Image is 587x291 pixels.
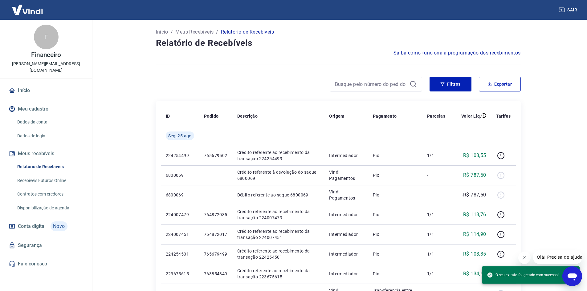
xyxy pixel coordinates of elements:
[427,172,445,178] p: -
[237,228,320,240] p: Crédito referente ao recebimento da transação 224007451
[373,251,417,257] p: Pix
[171,28,173,36] p: /
[373,212,417,218] p: Pix
[463,250,486,258] p: R$ 103,85
[427,271,445,277] p: 1/1
[166,212,194,218] p: 224007479
[373,152,417,159] p: Pix
[7,219,85,234] a: Conta digitalNovo
[329,271,363,277] p: Intermediador
[51,221,67,231] span: Novo
[204,113,218,119] p: Pedido
[461,113,481,119] p: Valor Líq.
[373,271,417,277] p: Pix
[373,192,417,198] p: Pix
[237,149,320,162] p: Crédito referente ao recebimento da transação 224254499
[427,192,445,198] p: -
[7,257,85,271] a: Fale conosco
[15,160,85,173] a: Relatório de Recebíveis
[463,270,486,277] p: R$ 134,61
[7,147,85,160] button: Meus recebíveis
[15,188,85,200] a: Contratos com credores
[329,169,363,181] p: Vindi Pagamentos
[393,49,521,57] a: Saiba como funciona a programação dos recebimentos
[175,28,214,36] a: Meus Recebíveis
[463,172,486,179] p: R$ 787,50
[166,152,194,159] p: 224254499
[427,231,445,237] p: 1/1
[427,113,445,119] p: Parcelas
[562,266,582,286] iframe: Botão para abrir a janela de mensagens
[5,61,87,74] p: [PERSON_NAME][EMAIL_ADDRESS][DOMAIN_NAME]
[329,231,363,237] p: Intermediador
[463,152,486,159] p: R$ 103,55
[31,52,61,58] p: Financeiro
[204,271,227,277] p: 763854849
[166,113,170,119] p: ID
[237,192,320,198] p: Débito referente ao saque 6800069
[533,250,582,264] iframe: Mensagem da empresa
[496,113,511,119] p: Tarifas
[430,77,471,91] button: Filtros
[216,28,218,36] p: /
[166,271,194,277] p: 223675615
[479,77,521,91] button: Exportar
[329,212,363,218] p: Intermediador
[373,172,417,178] p: Pix
[427,251,445,257] p: 1/1
[518,252,531,264] iframe: Fechar mensagem
[204,212,227,218] p: 764872085
[427,152,445,159] p: 1/1
[7,0,47,19] img: Vindi
[204,152,227,159] p: 765679502
[463,231,486,238] p: R$ 114,90
[237,268,320,280] p: Crédito referente ao recebimento da transação 223675615
[335,79,407,89] input: Busque pelo número do pedido
[4,4,52,9] span: Olá! Precisa de ajuda?
[156,37,521,49] h4: Relatório de Recebíveis
[237,169,320,181] p: Crédito referente à devolução do saque 6800069
[7,102,85,116] button: Meu cadastro
[329,113,344,119] p: Origem
[329,152,363,159] p: Intermediador
[329,189,363,201] p: Vindi Pagamentos
[34,25,59,49] div: F
[237,248,320,260] p: Crédito referente ao recebimento da transação 224254501
[166,172,194,178] p: 6800069
[166,231,194,237] p: 224007451
[373,231,417,237] p: Pix
[156,28,168,36] a: Início
[166,192,194,198] p: 6800069
[204,251,227,257] p: 765679499
[7,84,85,97] a: Início
[18,222,46,231] span: Conta digital
[15,174,85,187] a: Recebíveis Futuros Online
[221,28,274,36] p: Relatório de Recebíveis
[427,212,445,218] p: 1/1
[237,208,320,221] p: Crédito referente ao recebimento da transação 224007479
[15,202,85,214] a: Disponibilização de agenda
[237,113,258,119] p: Descrição
[463,211,486,218] p: R$ 113,76
[557,4,580,16] button: Sair
[168,133,192,139] span: Seg, 25 ago
[462,191,486,199] p: -R$ 787,50
[373,113,397,119] p: Pagamento
[487,272,559,278] span: O seu extrato foi gerado com sucesso!
[15,130,85,142] a: Dados de login
[204,231,227,237] p: 764872017
[7,239,85,252] a: Segurança
[15,116,85,128] a: Dados da conta
[166,251,194,257] p: 224254501
[329,251,363,257] p: Intermediador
